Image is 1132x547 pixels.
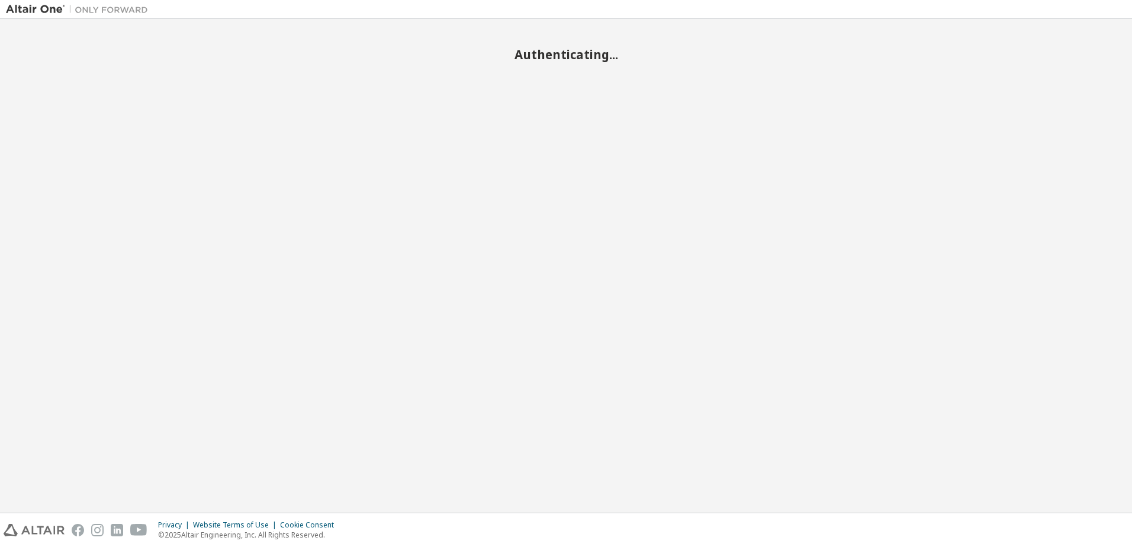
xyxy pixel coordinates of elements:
[72,524,84,536] img: facebook.svg
[280,520,341,530] div: Cookie Consent
[130,524,147,536] img: youtube.svg
[193,520,280,530] div: Website Terms of Use
[111,524,123,536] img: linkedin.svg
[158,530,341,540] p: © 2025 Altair Engineering, Inc. All Rights Reserved.
[6,47,1126,62] h2: Authenticating...
[6,4,154,15] img: Altair One
[4,524,65,536] img: altair_logo.svg
[158,520,193,530] div: Privacy
[91,524,104,536] img: instagram.svg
